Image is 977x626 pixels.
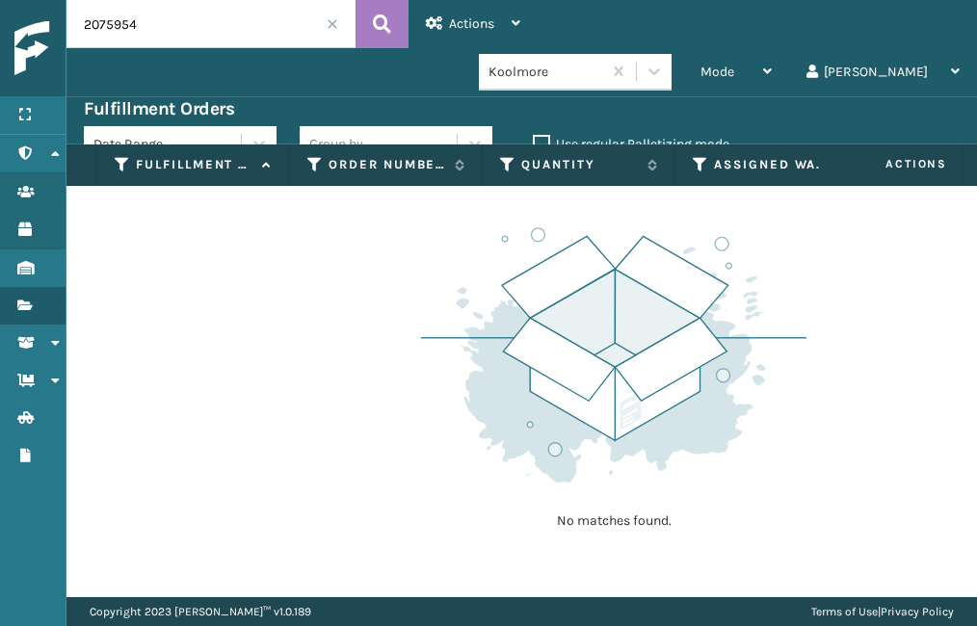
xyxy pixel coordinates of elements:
h3: Fulfillment Orders [84,97,234,120]
span: Actions [449,15,494,32]
label: Assigned Warehouse [714,156,831,173]
label: Use regular Palletizing mode [533,136,729,152]
label: Fulfillment Order Id [136,156,252,173]
img: logo [14,21,188,76]
div: | [811,597,954,626]
a: Privacy Policy [881,605,954,618]
span: Actions [825,148,959,180]
div: Koolmore [488,62,603,82]
div: Date Range [93,134,243,154]
div: [PERSON_NAME] [806,48,960,96]
div: Group by [309,134,363,154]
label: Order Number [329,156,445,173]
label: Quantity [521,156,638,173]
span: Mode [700,64,734,80]
a: Terms of Use [811,605,878,618]
p: Copyright 2023 [PERSON_NAME]™ v 1.0.189 [90,597,311,626]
